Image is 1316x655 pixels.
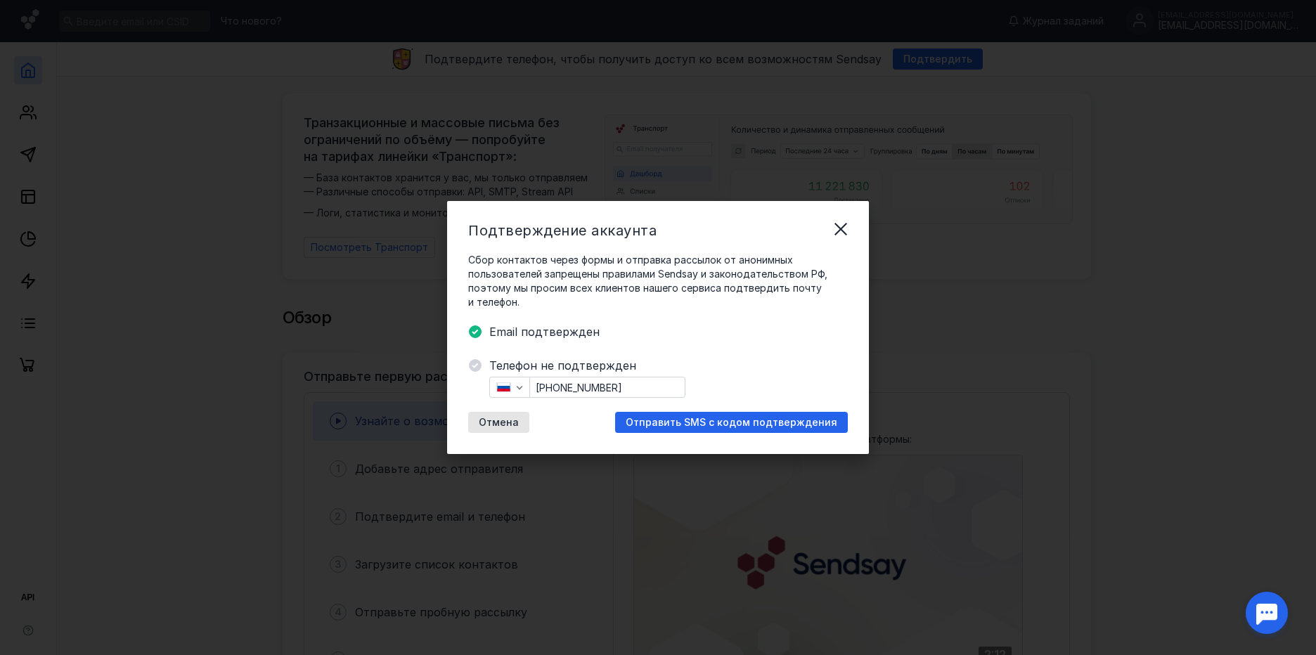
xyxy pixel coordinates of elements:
[626,417,837,429] span: Отправить SMS с кодом подтверждения
[615,412,848,433] button: Отправить SMS с кодом подтверждения
[479,417,519,429] span: Отмена
[468,222,657,239] span: Подтверждение аккаунта
[489,357,848,374] span: Телефон не подтвержден
[468,412,529,433] button: Отмена
[468,253,848,309] span: Сбор контактов через формы и отправка рассылок от анонимных пользователей запрещены правилами Sen...
[489,323,848,340] span: Email подтвержден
